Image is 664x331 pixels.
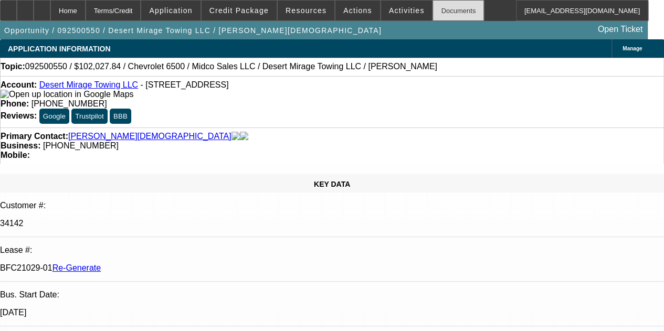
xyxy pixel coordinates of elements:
[71,109,107,124] button: Trustpilot
[149,6,192,15] span: Application
[381,1,433,20] button: Activities
[1,111,37,120] strong: Reviews:
[39,80,138,89] a: Desert Mirage Towing LLC
[240,132,248,141] img: linkedin-icon.png
[1,151,30,159] strong: Mobile:
[623,46,642,51] span: Manage
[1,90,133,99] img: Open up location in Google Maps
[1,99,29,108] strong: Phone:
[1,141,40,150] strong: Business:
[68,132,231,141] a: [PERSON_NAME][DEMOGRAPHIC_DATA]
[141,1,200,20] button: Application
[209,6,269,15] span: Credit Package
[1,62,25,71] strong: Topic:
[25,62,437,71] span: 092500550 / $102,027.84 / Chevrolet 6500 / Midco Sales LLC / Desert Mirage Towing LLC / [PERSON_N...
[1,80,37,89] strong: Account:
[314,180,350,188] span: KEY DATA
[39,109,69,124] button: Google
[31,99,107,108] span: [PHONE_NUMBER]
[286,6,326,15] span: Resources
[8,45,110,53] span: APPLICATION INFORMATION
[52,263,101,272] a: Re-Generate
[1,132,68,141] strong: Primary Contact:
[335,1,380,20] button: Actions
[278,1,334,20] button: Resources
[110,109,131,124] button: BBB
[594,20,647,38] a: Open Ticket
[140,80,228,89] span: - [STREET_ADDRESS]
[1,90,133,99] a: View Google Maps
[43,141,119,150] span: [PHONE_NUMBER]
[202,1,277,20] button: Credit Package
[343,6,372,15] span: Actions
[389,6,425,15] span: Activities
[4,26,382,35] span: Opportunity / 092500550 / Desert Mirage Towing LLC / [PERSON_NAME][DEMOGRAPHIC_DATA]
[231,132,240,141] img: facebook-icon.png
